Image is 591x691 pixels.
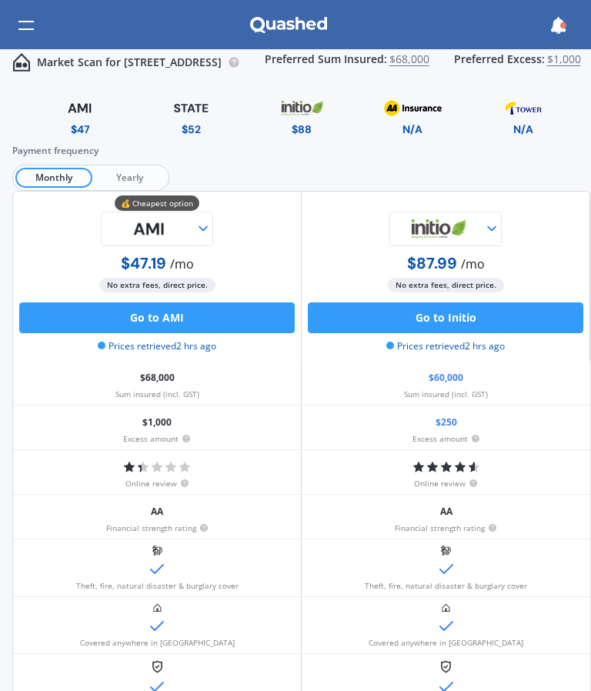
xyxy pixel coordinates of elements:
small: Sum insured (incl. GST) [115,389,199,399]
img: Initio.webp [266,95,337,122]
small: Sum insured (incl. GST) [404,389,488,399]
span: / mo [461,255,485,272]
small: Online review [414,479,478,488]
small: Covered anywhere in [GEOGRAPHIC_DATA] [369,638,523,647]
span: Yearly [92,168,166,188]
div: $52 [182,122,201,137]
small: Covered anywhere in [GEOGRAPHIC_DATA] [80,638,235,647]
img: Initio [392,212,484,246]
span: Preferred Excess: [454,53,545,72]
div: N/A [402,122,422,137]
p: AA [151,501,163,523]
p: AA [440,501,452,523]
button: Go to AMI [19,302,295,333]
img: Accidental damage cover [152,660,162,673]
div: Payment frequency [12,143,591,159]
span: Prices retrieved 2 hrs ago [386,339,505,353]
p: Market Scan for [STREET_ADDRESS] [37,55,222,70]
img: State-text-1.webp [153,95,229,122]
img: Tower.webp [488,95,559,122]
span: / mo [170,255,194,272]
img: Covered anywhere in NZ [442,603,450,613]
b: $87.99 [407,253,457,273]
img: Theft, fire, natural disaster & burglary cover [152,546,162,556]
small: Excess amount [412,434,480,443]
span: Prices retrieved 2 hrs ago [98,339,216,353]
img: Accidental damage cover [441,660,451,673]
div: $88 [292,122,312,137]
span: Monthly [15,168,92,188]
img: home-and-contents.b802091223b8502ef2dd.svg [12,53,31,72]
span: $68,000 [389,53,429,72]
img: AA.webp [377,95,449,122]
b: $47.19 [121,253,166,273]
p: $60,000 [429,367,463,389]
p: $1,000 [142,412,172,434]
span: $1,000 [547,53,581,72]
p: $250 [436,412,457,434]
small: Excess amount [123,434,191,443]
img: AMI [103,212,195,246]
img: Covered anywhere in NZ [153,603,162,613]
span: No extra fees, direct price. [388,278,504,292]
div: N/A [513,122,533,137]
small: Theft, fire, natural disaster & burglary cover [76,581,239,590]
small: Financial strength rating [106,523,209,532]
span: Preferred Sum Insured: [265,53,387,72]
small: Financial strength rating [395,523,497,532]
div: $47 [71,122,90,137]
small: Theft, fire, natural disaster & burglary cover [365,581,527,590]
img: Theft, fire, natural disaster & burglary cover [441,546,451,556]
img: AMI-text-1.webp [45,95,115,122]
div: 💰 Cheapest option [115,195,199,211]
button: Go to Initio [308,302,583,333]
p: $68,000 [140,367,175,389]
small: Online review [125,479,189,488]
span: No extra fees, direct price. [99,278,215,292]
